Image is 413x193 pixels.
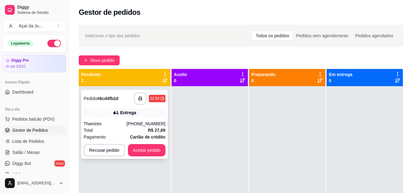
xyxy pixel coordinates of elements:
[81,71,101,78] p: Pendente
[84,144,125,156] button: Recusar pedido
[12,89,34,95] span: Dashboard
[120,110,136,116] div: Entrega
[2,159,66,168] a: Diggy Botnovo
[85,32,140,39] span: Selecione o tipo dos pedidos
[12,127,48,133] span: Gestor de Pedidos
[90,57,115,64] span: Novo pedido
[2,170,66,179] a: KDS
[11,58,29,63] article: Diggy Pro
[10,64,26,69] article: até 03/10
[84,96,97,101] span: Pedido
[17,5,64,10] span: Diggy
[150,96,159,101] div: 22:59
[329,78,352,84] p: 0
[2,104,66,114] div: Dia a dia
[12,160,31,167] span: Diggy Bot
[174,71,187,78] p: Aceito
[2,147,66,157] a: Salão / Mesas
[252,71,276,78] p: Preparando
[12,171,21,178] span: KDS
[2,77,66,87] div: Acesso Rápido
[2,136,66,146] a: Lista de Pedidos
[174,78,187,84] p: 0
[2,114,66,124] button: Pedidos balcão (PDV)
[148,128,165,133] strong: R$ 27,89
[8,23,14,29] span: A
[128,144,165,156] button: Aceitar pedido
[329,71,352,78] p: Em entrega
[79,55,120,65] button: Novo pedido
[84,121,127,127] div: Thamires
[84,134,106,140] span: Pagamento
[352,31,397,40] div: Pedidos agendados
[84,58,88,62] span: plus
[130,135,165,139] strong: Cartão de crédito
[79,7,141,17] h2: Gestor de pedidos
[292,31,351,40] div: Pedidos sem agendamento
[127,121,165,127] div: [PHONE_NUMBER]
[97,96,118,101] strong: # 6cd4fb2d
[2,20,66,32] button: Select a team
[17,10,64,15] span: Sistema de Gestão
[19,23,43,29] div: Açaí da Ju ...
[2,55,66,72] a: Diggy Proaté 03/10
[2,87,66,97] a: Dashboard
[84,127,93,134] span: Total
[252,31,292,40] div: Todos os pedidos
[2,2,66,17] a: DiggySistema de Gestão
[12,138,44,144] span: Lista de Pedidos
[81,78,101,84] p: 1
[12,116,55,122] span: Pedidos balcão (PDV)
[47,40,61,47] button: Alterar Status
[8,40,33,47] div: Loja aberta
[17,181,56,186] span: [EMAIL_ADDRESS][DOMAIN_NAME]
[12,149,40,155] span: Salão / Mesas
[252,78,276,84] p: 0
[2,125,66,135] a: Gestor de Pedidos
[2,176,66,191] button: [EMAIL_ADDRESS][DOMAIN_NAME]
